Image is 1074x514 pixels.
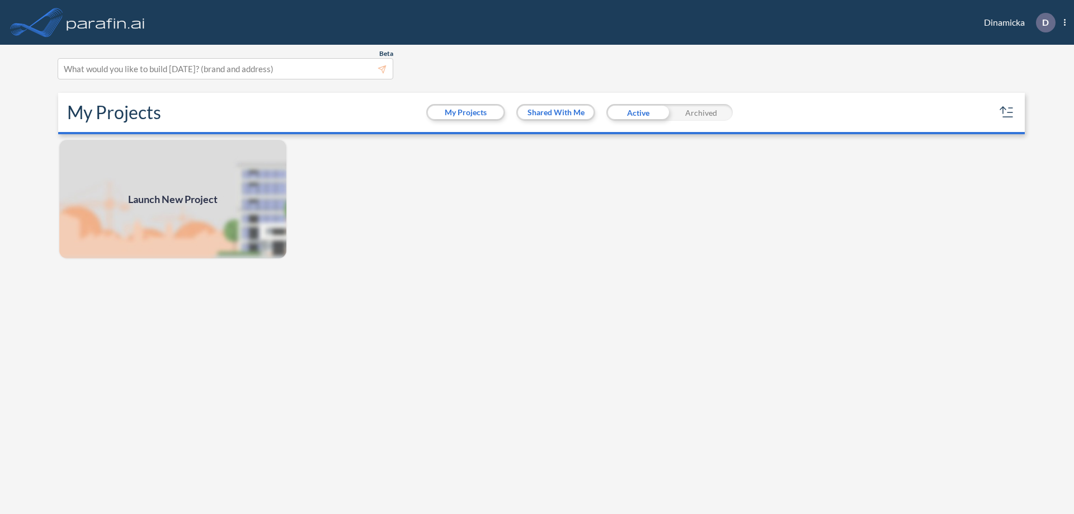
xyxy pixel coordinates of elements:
[967,13,1066,32] div: Dinamicka
[428,106,503,119] button: My Projects
[128,192,218,207] span: Launch New Project
[64,11,147,34] img: logo
[379,49,393,58] span: Beta
[67,102,161,123] h2: My Projects
[670,104,733,121] div: Archived
[518,106,593,119] button: Shared With Me
[1042,17,1049,27] p: D
[58,139,288,260] a: Launch New Project
[606,104,670,121] div: Active
[58,139,288,260] img: add
[998,103,1016,121] button: sort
